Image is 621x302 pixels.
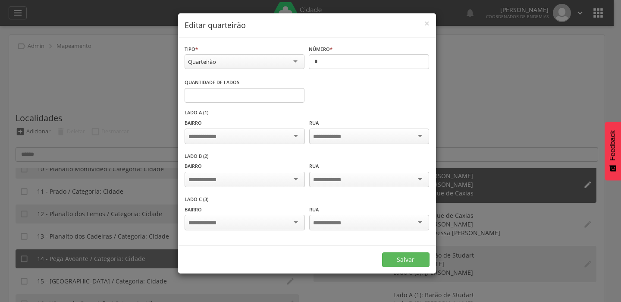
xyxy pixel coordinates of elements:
[185,196,208,203] label: Lado C (3)
[185,46,198,53] label: Tipo
[609,130,617,160] span: Feedback
[185,153,208,160] label: Lado B (2)
[185,109,208,116] label: Lado A (1)
[309,120,319,126] label: Rua
[309,163,319,170] label: Rua
[309,206,319,213] label: Rua
[185,20,430,31] h4: Editar quarteirão
[185,120,202,126] label: Bairro
[185,163,202,170] label: Bairro
[605,122,621,180] button: Feedback - Mostrar pesquisa
[185,79,239,86] label: Quantidade de lados
[424,19,430,28] button: Close
[188,58,216,66] div: Quarteirão
[309,46,332,53] label: Número
[382,252,430,267] button: Salvar
[424,17,430,29] span: ×
[185,206,202,213] label: Bairro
